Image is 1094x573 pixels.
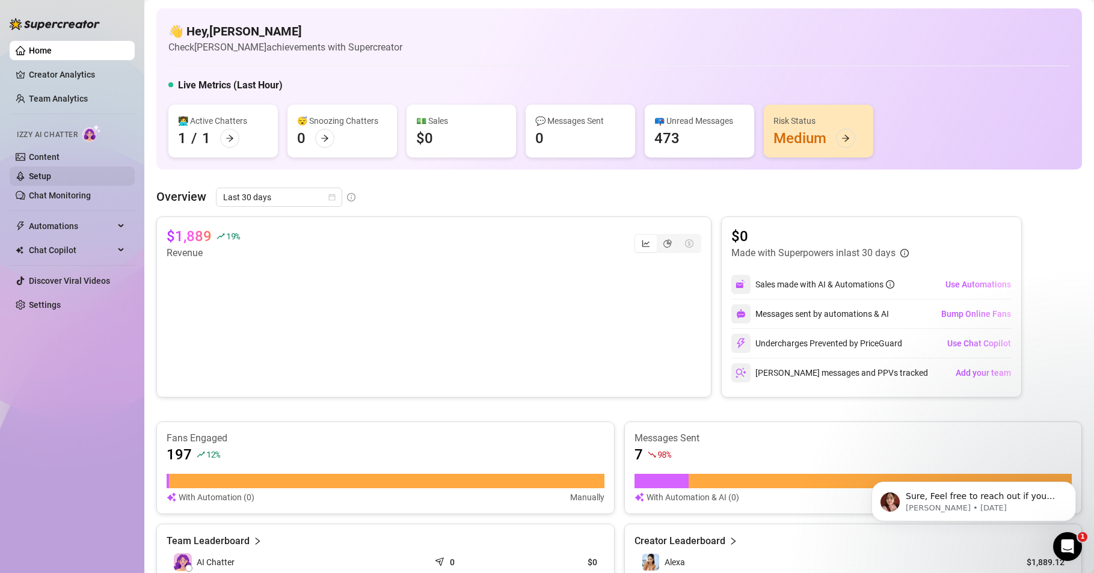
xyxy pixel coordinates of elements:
article: With Automation & AI (0) [647,491,739,504]
img: Chat Copilot [16,246,23,254]
span: rise [217,232,225,241]
div: Messages sent by automations & AI [731,304,889,323]
div: 0 [297,129,306,148]
div: [PERSON_NAME] messages and PPVs tracked [731,363,928,382]
span: Chat Copilot [29,241,114,260]
button: Use Chat Copilot [947,334,1012,353]
div: segmented control [634,234,701,253]
article: With Automation (0) [179,491,254,504]
article: Team Leaderboard [167,534,250,548]
div: 0 [535,129,544,148]
article: 7 [635,445,643,464]
div: 1 [202,129,211,148]
span: Add your team [956,368,1011,378]
a: Creator Analytics [29,65,125,84]
img: svg%3e [736,279,746,290]
div: 😴 Snoozing Chatters [297,114,387,127]
button: Bump Online Fans [941,304,1012,323]
article: Check [PERSON_NAME] achievements with Supercreator [168,40,402,55]
span: line-chart [642,239,650,248]
img: logo-BBDzfeDw.svg [10,18,100,30]
article: Revenue [167,246,240,260]
article: 0 [450,556,455,568]
button: Add your team [955,363,1012,382]
span: 1 [1078,532,1087,542]
span: Last 30 days [223,188,335,206]
span: calendar [328,194,336,201]
iframe: Intercom notifications message [853,456,1094,541]
span: AI Chatter [197,556,235,569]
button: Use Automations [945,275,1012,294]
a: Discover Viral Videos [29,276,110,286]
article: Messages Sent [635,432,1072,445]
span: thunderbolt [16,221,25,231]
div: 1 [178,129,186,148]
span: info-circle [900,249,909,257]
span: arrow-right [841,134,850,142]
img: svg%3e [736,338,746,349]
span: Use Chat Copilot [947,339,1011,348]
a: Setup [29,171,51,181]
span: arrow-right [321,134,329,142]
article: Made with Superpowers in last 30 days [731,246,896,260]
div: Sales made with AI & Automations [755,278,894,291]
span: info-circle [886,280,894,289]
img: Alexa [642,554,659,571]
div: Risk Status [773,114,864,127]
div: Undercharges Prevented by PriceGuard [731,334,902,353]
article: Fans Engaged [167,432,604,445]
img: svg%3e [736,367,746,378]
span: 19 % [226,230,240,242]
span: Use Automations [945,280,1011,289]
img: AI Chatter [82,124,101,142]
img: svg%3e [167,491,176,504]
article: Overview [156,188,206,206]
span: Automations [29,216,114,236]
img: svg%3e [635,491,644,504]
img: izzy-ai-chatter-avatar-DDCN_rTZ.svg [174,553,192,571]
article: $1,889 [167,227,212,246]
div: 473 [654,129,680,148]
span: Alexa [665,557,685,567]
span: fall [648,450,656,459]
a: Settings [29,300,61,310]
article: $0 [731,227,909,246]
div: 👩‍💻 Active Chatters [178,114,268,127]
div: 💬 Messages Sent [535,114,625,127]
span: right [253,534,262,548]
div: $0 [416,129,433,148]
a: Home [29,46,52,55]
span: dollar-circle [685,239,693,248]
article: Manually [570,491,604,504]
article: 197 [167,445,192,464]
a: Team Analytics [29,94,88,103]
article: $1,889.12 [1010,556,1065,568]
article: $0 [524,556,597,568]
img: svg%3e [736,309,746,319]
span: send [435,554,447,566]
div: 📪 Unread Messages [654,114,745,127]
span: 12 % [206,449,220,460]
span: pie-chart [663,239,672,248]
span: arrow-right [226,134,234,142]
span: rise [197,450,205,459]
article: Creator Leaderboard [635,534,725,548]
h5: Live Metrics (Last Hour) [178,78,283,93]
span: Izzy AI Chatter [17,129,78,141]
span: right [729,534,737,548]
span: Bump Online Fans [941,309,1011,319]
h4: 👋 Hey, [PERSON_NAME] [168,23,402,40]
span: 98 % [657,449,671,460]
span: info-circle [347,193,355,201]
iframe: Intercom live chat [1053,532,1082,561]
a: Content [29,152,60,162]
div: 💵 Sales [416,114,506,127]
a: Chat Monitoring [29,191,91,200]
